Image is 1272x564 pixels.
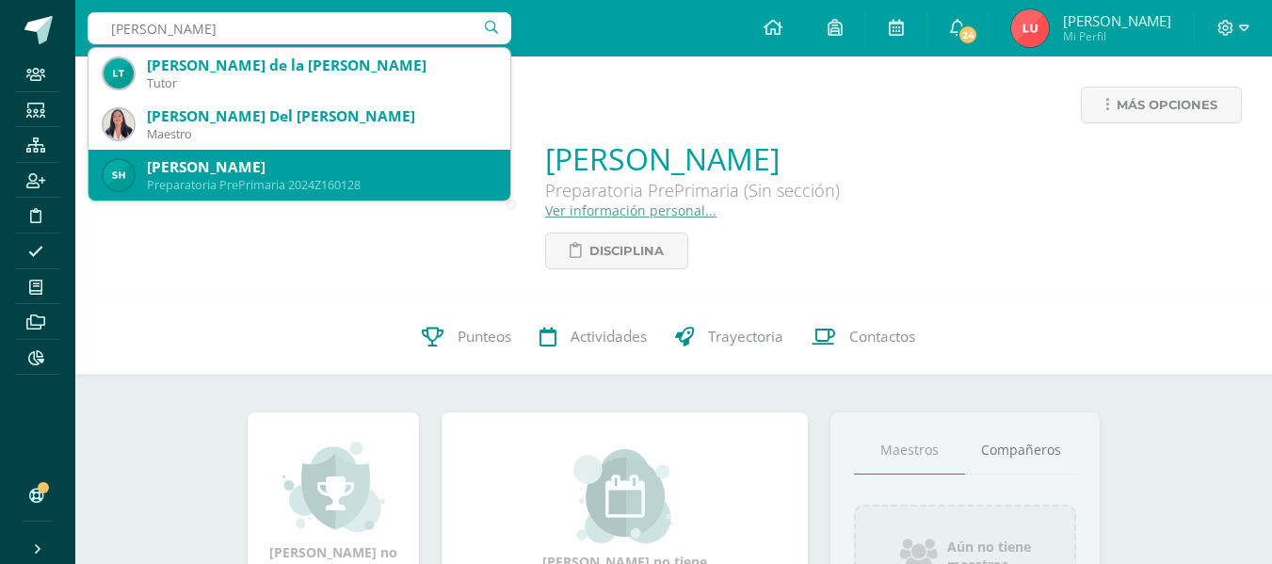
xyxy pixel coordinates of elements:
a: Punteos [408,299,525,375]
a: Actividades [525,299,661,375]
div: [PERSON_NAME] de la [PERSON_NAME] [147,56,495,75]
a: Más opciones [1081,87,1242,123]
a: Compañeros [965,427,1076,475]
a: Contactos [797,299,929,375]
div: [PERSON_NAME] [147,157,495,177]
div: Preparatoria PrePrimaria 2024Z160128 [147,177,495,193]
span: 24 [958,24,978,45]
a: [PERSON_NAME] [545,138,840,179]
a: Trayectoria [661,299,797,375]
span: Mi Perfil [1063,28,1171,44]
img: 07d1e592a041d1c9a23287151bf5599c.png [104,58,134,89]
a: Maestros [854,427,965,475]
span: Más opciones [1117,88,1217,122]
span: Disciplina [589,234,664,268]
div: Preparatoria PrePrimaria (Sin sección) [545,179,840,201]
span: Contactos [849,327,915,346]
div: [PERSON_NAME] Del [PERSON_NAME] [147,106,495,126]
div: Maestro [147,126,495,142]
input: Busca un usuario... [88,12,511,44]
span: Actividades [571,327,647,346]
span: Trayectoria [708,327,783,346]
span: Punteos [458,327,511,346]
img: ec19ab1bafb2871a01cb4bb1fedf3d93.png [104,109,134,139]
img: achievement_small.png [282,440,385,534]
div: Tutor [147,75,495,91]
img: event_small.png [573,449,676,543]
a: Ver información personal... [545,201,717,219]
img: 03792e645350889b08b5c28c38483454.png [1011,9,1049,47]
span: [PERSON_NAME] [1063,11,1171,30]
a: Disciplina [545,233,688,269]
img: 822d40c9808d2ebf143c3268e524ac3a.png [104,160,134,190]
